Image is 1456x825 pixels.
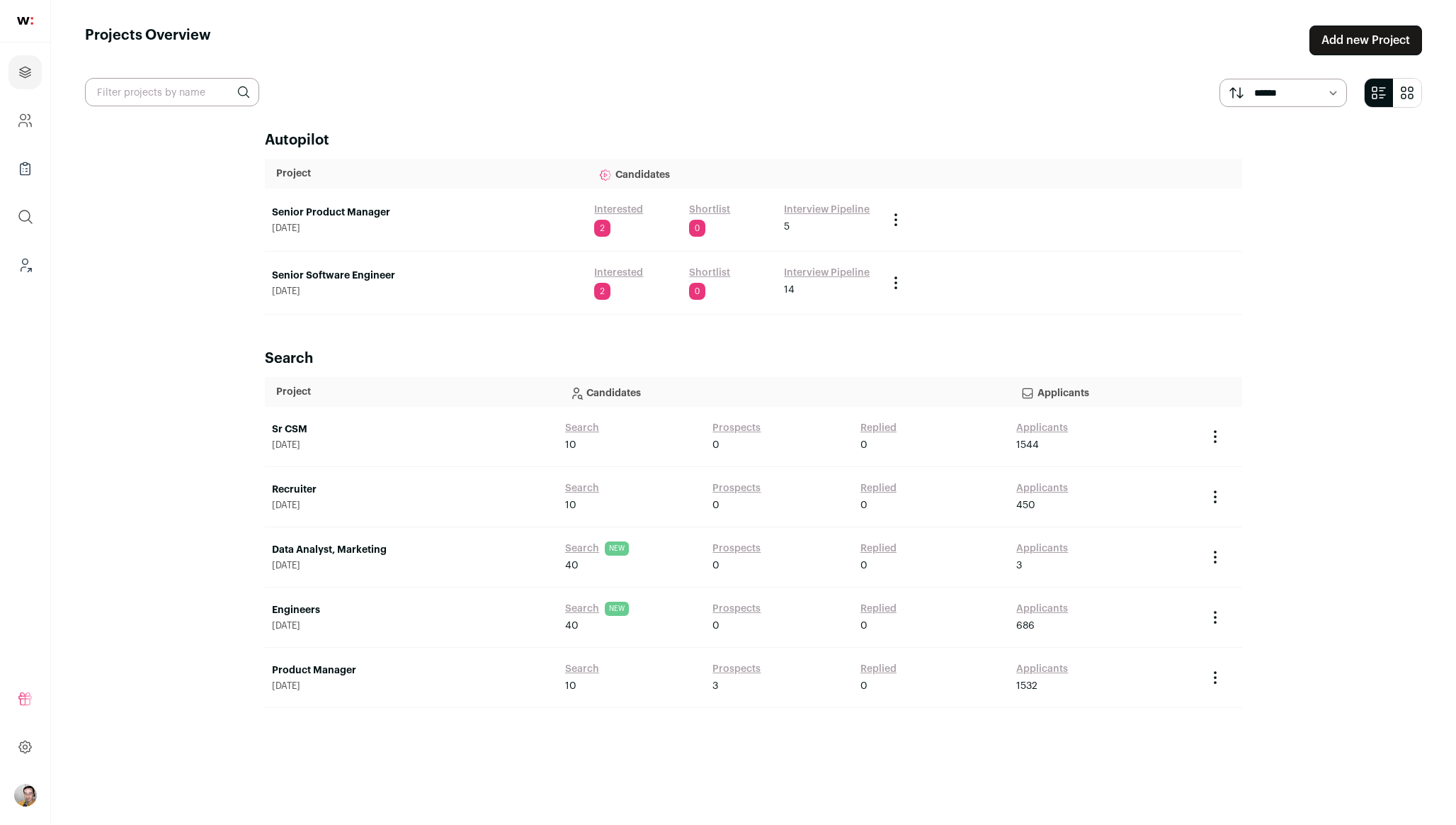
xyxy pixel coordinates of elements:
a: Replied [860,602,897,616]
span: [DATE] [272,223,580,234]
input: Filter projects by name [85,78,259,106]
a: Sr CSM [272,422,551,437]
span: NEW [605,602,629,616]
span: [DATE] [272,680,551,692]
span: 2 [594,283,610,300]
a: Prospects [712,662,761,676]
span: 1532 [1016,679,1037,693]
a: Search [565,602,599,616]
a: Add new Project [1309,26,1422,55]
a: Company and ATS Settings [8,103,42,137]
p: Project [276,385,547,399]
span: 14 [784,283,795,297]
span: 0 [712,619,720,633]
a: Applicants [1016,602,1068,616]
span: 1544 [1016,438,1039,452]
p: Project [276,167,576,181]
button: Project Actions [887,274,904,291]
span: 450 [1016,498,1035,512]
span: 686 [1016,619,1035,633]
span: 5 [784,220,790,234]
a: Shortlist [689,266,730,280]
h1: Projects Overview [85,26,211,55]
span: [DATE] [272,286,580,297]
p: Applicants [1020,378,1188,406]
span: 0 [860,498,868,512]
a: Leads (Backoffice) [8,248,42,282]
span: 0 [860,619,868,633]
span: 0 [689,283,705,300]
span: [DATE] [272,439,551,451]
span: 0 [860,679,868,693]
a: Replied [860,481,897,495]
a: Product Manager [272,663,551,678]
a: Interview Pipeline [784,203,870,217]
h2: Autopilot [265,130,1242,150]
span: 0 [860,559,868,573]
span: 0 [712,498,720,512]
img: wellfound-shorthand-0d5821cbd27db2630d0214b213865d53afaa358527fdda9d0ea32b1df1b89c2c.svg [17,17,33,25]
a: Company Lists [8,152,42,186]
button: Project Actions [1207,669,1224,686]
a: Projects [8,55,42,89]
a: Search [565,662,599,676]
a: Applicants [1016,541,1068,556]
button: Project Actions [1207,428,1224,445]
a: Shortlist [689,203,730,217]
a: Senior Software Engineer [272,269,580,283]
span: NEW [605,541,629,556]
span: 0 [860,438,868,452]
a: Interested [594,203,643,217]
a: Engineers [272,603,551,617]
a: Prospects [712,602,761,616]
span: 0 [712,438,720,452]
span: 0 [712,559,720,573]
a: Search [565,421,599,435]
span: 10 [565,679,576,693]
button: Project Actions [1207,488,1224,505]
span: 40 [565,619,579,633]
button: Open dropdown [14,784,37,807]
button: Project Actions [887,211,904,228]
a: Data Analyst, Marketing [272,543,551,557]
span: [DATE] [272,620,551,632]
p: Candidates [569,378,998,406]
span: 40 [565,559,579,573]
a: Replied [860,421,897,435]
span: [DATE] [272,560,551,571]
span: 3 [712,679,718,693]
a: Prospects [712,541,761,556]
h2: Search [265,349,1242,369]
span: 10 [565,498,576,512]
a: Search [565,481,599,495]
span: 0 [689,220,705,237]
a: Applicants [1016,662,1068,676]
a: Replied [860,541,897,556]
img: 144000-medium_jpg [14,784,37,807]
a: Interested [594,266,643,280]
a: Senior Product Manager [272,206,580,220]
a: Interview Pipeline [784,266,870,280]
a: Prospects [712,421,761,435]
a: Recruiter [272,483,551,497]
a: Replied [860,662,897,676]
span: 3 [1016,559,1022,573]
a: Prospects [712,481,761,495]
span: 2 [594,220,610,237]
p: Candidates [598,159,869,188]
span: [DATE] [272,500,551,511]
span: 10 [565,438,576,452]
a: Applicants [1016,421,1068,435]
button: Project Actions [1207,609,1224,626]
a: Search [565,541,599,556]
a: Applicants [1016,481,1068,495]
button: Project Actions [1207,549,1224,566]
